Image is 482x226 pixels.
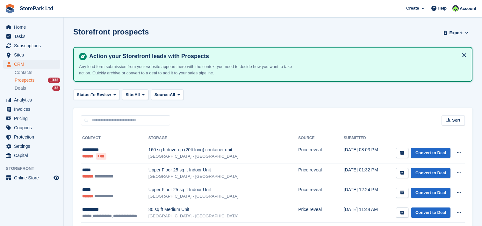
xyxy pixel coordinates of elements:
a: menu [3,151,60,160]
img: Ryan Mulcahy [452,5,459,11]
th: Source [298,133,344,143]
div: Upper Floor 25 sq ft Indoor Unit [148,167,298,173]
div: 160 sq ft drive-up (20ft long) container unit [148,147,298,153]
h4: Action your Storefront leads with Prospects [87,53,467,60]
button: Source: All [151,89,184,100]
span: CRM [14,60,52,69]
div: [GEOGRAPHIC_DATA] - [GEOGRAPHIC_DATA] [148,173,298,180]
button: Export [442,27,470,38]
td: [DATE] 12:24 PM [344,183,384,203]
a: menu [3,95,60,104]
span: Sort [452,117,460,124]
div: 80 sq ft Medium Unit [148,206,298,213]
a: menu [3,60,60,69]
a: Convert to Deal [411,188,450,198]
a: menu [3,132,60,141]
span: Subscriptions [14,41,52,50]
span: Coupons [14,123,52,132]
span: Help [438,5,447,11]
a: menu [3,114,60,123]
a: Contacts [15,70,60,76]
span: Settings [14,142,52,151]
span: To Review [91,92,111,98]
a: Deals 33 [15,85,60,92]
span: Account [460,5,476,12]
div: Upper Floor 25 sq ft Indoor Unit [148,186,298,193]
span: Deals [15,85,26,91]
a: Preview store [53,174,60,182]
span: Invoices [14,105,52,114]
button: Status: To Review [73,89,119,100]
div: [GEOGRAPHIC_DATA] - [GEOGRAPHIC_DATA] [148,213,298,219]
a: menu [3,105,60,114]
a: menu [3,41,60,50]
td: Price reveal [298,203,344,222]
th: Submitted [344,133,384,143]
span: Protection [14,132,52,141]
a: menu [3,50,60,59]
span: Prospects [15,77,34,83]
img: stora-icon-8386f47178a22dfd0bd8f6a31ec36ba5ce8667c1dd55bd0f319d3a0aa187defe.svg [5,4,15,13]
div: [GEOGRAPHIC_DATA] - [GEOGRAPHIC_DATA] [148,193,298,200]
a: Convert to Deal [411,207,450,218]
div: 1333 [48,78,60,83]
span: Sites [14,50,52,59]
h1: Storefront prospects [73,27,149,36]
span: Storefront [6,165,63,172]
div: [GEOGRAPHIC_DATA] - [GEOGRAPHIC_DATA] [148,153,298,160]
td: Price reveal [298,143,344,163]
button: Site: All [122,89,148,100]
span: Status: [77,92,91,98]
th: Contact [81,133,148,143]
span: Export [450,30,463,36]
a: menu [3,173,60,182]
span: Pricing [14,114,52,123]
td: Price reveal [298,183,344,203]
td: [DATE] 08:03 PM [344,143,384,163]
a: Convert to Deal [411,168,450,178]
a: Prospects 1333 [15,77,60,84]
td: [DATE] 11:44 AM [344,203,384,222]
span: All [134,92,140,98]
span: Capital [14,151,52,160]
th: Storage [148,133,298,143]
a: Convert to Deal [411,148,450,158]
span: All [170,92,175,98]
div: 33 [52,86,60,91]
span: Online Store [14,173,52,182]
span: Source: [155,92,170,98]
td: Price reveal [298,163,344,183]
td: [DATE] 01:32 PM [344,163,384,183]
a: menu [3,123,60,132]
span: Home [14,23,52,32]
a: menu [3,142,60,151]
p: Any lead form submission from your website appears here with the context you need to decide how y... [79,64,302,76]
span: Create [406,5,419,11]
span: Site: [126,92,134,98]
a: menu [3,32,60,41]
span: Tasks [14,32,52,41]
a: StorePark Ltd [17,3,56,14]
a: menu [3,23,60,32]
span: Analytics [14,95,52,104]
